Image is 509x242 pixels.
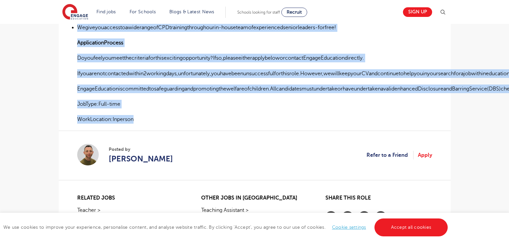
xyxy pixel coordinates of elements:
a: Cookie settings [332,225,366,230]
a: For Schools [130,9,156,14]
p: Doyoufeelyoumeetthecriteriaforthisexcitingopportunity?Ifso,pleaseeitherapplybeloworcontactEngageE... [77,54,432,62]
strong: ApplicationProcess [77,40,123,46]
span: We use cookies to improve your experience, personalise content, and analyse website traffic. By c... [3,225,449,230]
a: Refer to a Friend [367,151,414,159]
a: Blogs & Latest News [169,9,214,14]
a: Find jobs [96,9,116,14]
li: WegiveyouaccesstoawiderangeofCPDtrainingthroughourin-houseteamofexperiencedseniorleaders-forfree! [77,23,432,32]
a: Apply [418,151,432,159]
h2: Share this role [325,195,432,205]
a: Teaching Assistant >Extra information [201,206,308,220]
span: Recruit [287,10,302,15]
p: WorkLocation:Inperson [77,115,432,124]
img: Engage Education [62,4,88,21]
p: JobType:Full-time [77,100,432,108]
a: [PERSON_NAME] [109,153,173,165]
h2: Other jobs in [GEOGRAPHIC_DATA] [201,195,308,201]
a: Teacher >Extra information [77,206,184,220]
a: Sign up [403,7,432,17]
a: Recruit [281,8,307,17]
span: Schools looking for staff [237,10,280,15]
p: Ifyouarenotcontactedwithin2workingdays,unfortunately,youhavebeenunsuccessfulforthisrole.However,w... [77,69,432,78]
h2: Related jobs [77,195,184,201]
p: EngageEducationiscommittedtosafeguardingandpromotingthewelfareofchildren.Allcandidatesmustunderta... [77,85,432,93]
a: Accept all cookies [374,218,448,236]
span: Posted by [109,146,173,153]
